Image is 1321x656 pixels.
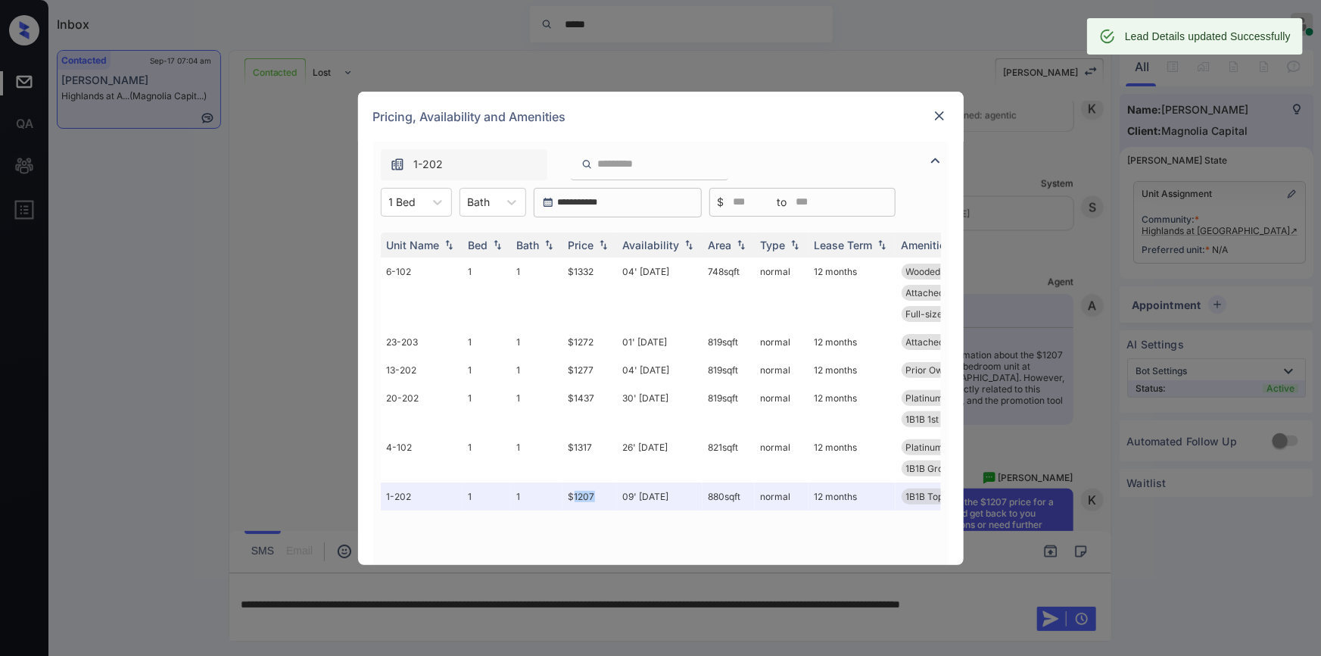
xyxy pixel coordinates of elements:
span: Platinum Floori... [906,442,977,453]
td: 04' [DATE] [617,356,703,384]
div: Availability [623,239,680,251]
td: 09' [DATE] [617,483,703,511]
td: 12 months [808,433,896,483]
td: 12 months [808,258,896,328]
td: 26' [DATE] [617,433,703,483]
td: $1277 [562,356,617,384]
img: sorting [490,239,505,250]
td: 1 [511,483,562,511]
td: $1332 [562,258,617,328]
div: Lead Details updated Successfully [1125,23,1291,50]
td: normal [755,258,808,328]
td: 880 sqft [703,483,755,511]
div: Unit Name [387,239,440,251]
span: 1B1B 1st Flr En... [906,414,973,425]
img: sorting [874,239,889,250]
td: 819 sqft [703,384,755,433]
td: 1 [511,258,562,328]
td: 1 [463,328,511,356]
img: close [932,108,947,123]
img: sorting [787,239,802,250]
td: 1 [511,356,562,384]
td: 12 months [808,356,896,384]
img: sorting [596,239,611,250]
img: sorting [681,239,696,250]
td: 819 sqft [703,328,755,356]
div: Pricing, Availability and Amenities [358,92,964,142]
td: 1 [463,433,511,483]
span: Prior Owner - P... [906,364,980,376]
td: normal [755,433,808,483]
div: Type [761,239,786,251]
td: $1437 [562,384,617,433]
div: Lease Term [815,239,873,251]
div: Price [569,239,594,251]
td: 12 months [808,328,896,356]
td: 1 [511,328,562,356]
span: 1B1B Ground Flo... [906,463,982,474]
td: 04' [DATE] [617,258,703,328]
span: Attached Garage [906,336,979,348]
td: normal [755,384,808,433]
img: icon-zuma [927,152,945,170]
td: 4-102 [381,433,463,483]
span: Wooded View [906,266,964,277]
td: 1 [463,356,511,384]
td: 13-202 [381,356,463,384]
span: 1B1B Top Floor ... [906,491,977,502]
span: 1-202 [414,156,444,173]
div: Bath [517,239,540,251]
td: 1 [511,433,562,483]
td: 30' [DATE] [617,384,703,433]
td: 819 sqft [703,356,755,384]
td: normal [755,328,808,356]
div: Bed [469,239,488,251]
td: 1 [463,384,511,433]
span: Attached Garage [906,287,979,298]
td: 1 [463,258,511,328]
td: normal [755,356,808,384]
td: $1317 [562,433,617,483]
span: Full-size washe... [906,308,980,320]
img: icon-zuma [390,157,405,172]
span: $ [718,194,724,211]
div: Area [709,239,732,251]
img: icon-zuma [581,158,593,171]
td: $1207 [562,483,617,511]
img: sorting [734,239,749,250]
td: 821 sqft [703,433,755,483]
td: 1-202 [381,483,463,511]
div: Amenities [902,239,952,251]
td: 23-203 [381,328,463,356]
span: Platinum Floori... [906,392,977,404]
td: 12 months [808,483,896,511]
img: sorting [441,239,456,250]
td: 12 months [808,384,896,433]
td: 20-202 [381,384,463,433]
td: $1272 [562,328,617,356]
td: 6-102 [381,258,463,328]
td: 1 [511,384,562,433]
td: 01' [DATE] [617,328,703,356]
img: sorting [541,239,556,250]
td: normal [755,483,808,511]
td: 1 [463,483,511,511]
td: 748 sqft [703,258,755,328]
span: to [777,194,787,211]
